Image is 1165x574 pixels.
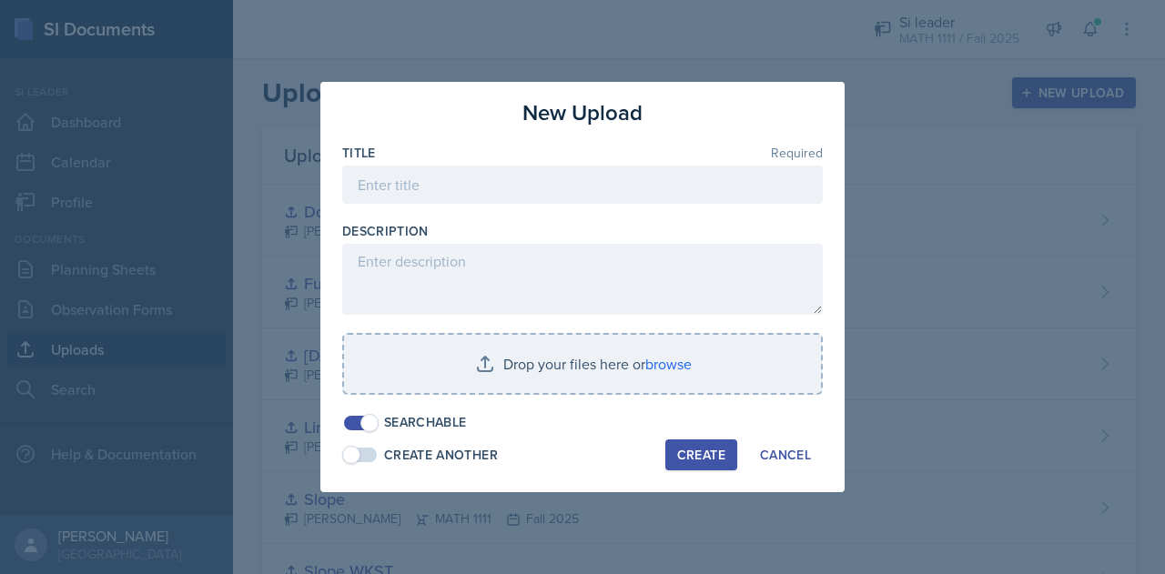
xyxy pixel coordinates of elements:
label: Title [342,144,376,162]
h3: New Upload [522,96,643,129]
label: Description [342,222,429,240]
div: Cancel [760,448,811,462]
span: Required [771,146,823,159]
input: Enter title [342,166,823,204]
button: Cancel [748,439,823,470]
div: Searchable [384,413,467,432]
div: Create [677,448,725,462]
button: Create [665,439,737,470]
div: Create Another [384,446,498,465]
